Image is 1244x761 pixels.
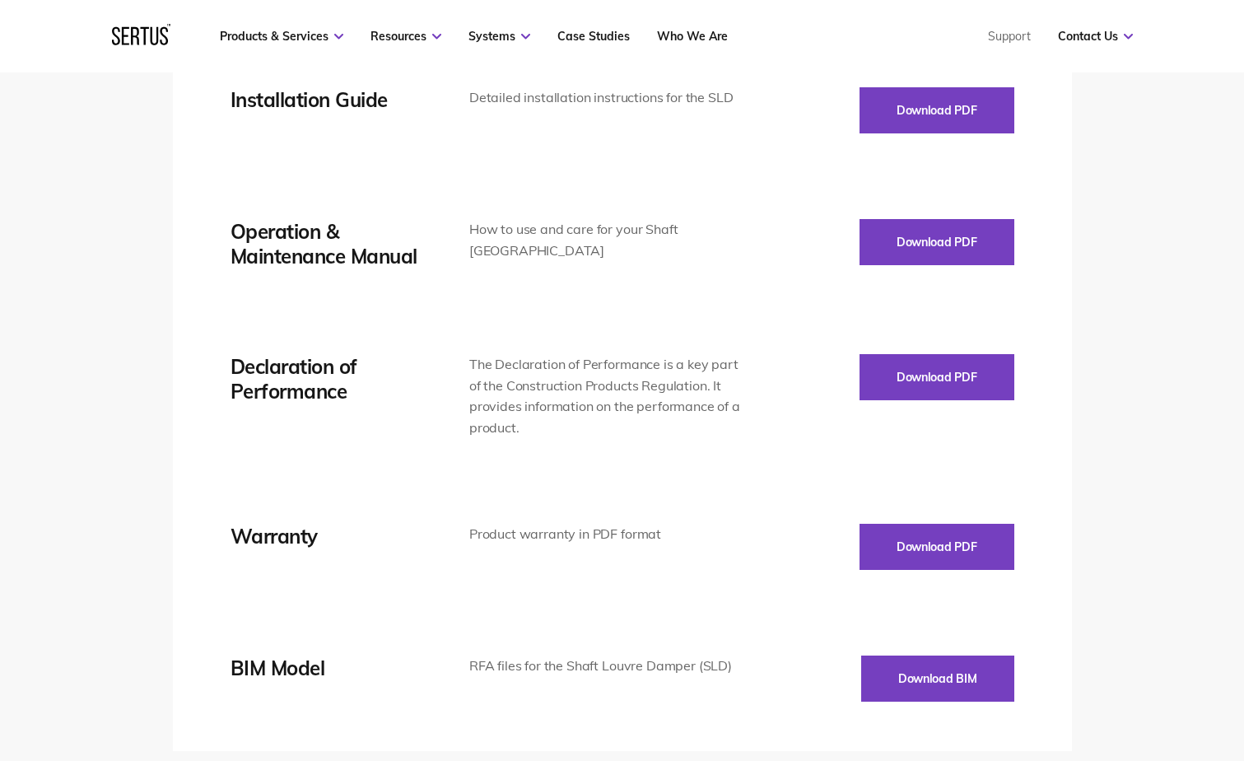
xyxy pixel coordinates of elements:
[860,219,1014,265] button: Download PDF
[469,656,742,677] div: RFA files for the Shaft Louvre Damper (SLD)
[860,524,1014,570] button: Download PDF
[231,354,420,404] div: Declaration of Performance
[469,354,742,438] div: The Declaration of Performance is a key part of the Construction Products Regulation. It provides...
[657,29,728,44] a: Who We Are
[370,29,441,44] a: Resources
[231,524,420,549] div: Warranty
[468,29,530,44] a: Systems
[469,524,742,545] div: Product warranty in PDF format
[220,29,343,44] a: Products & Services
[948,570,1244,761] iframe: Chat Widget
[231,87,420,112] div: Installation Guide
[861,656,1014,702] button: Download BIM
[557,29,630,44] a: Case Studies
[860,87,1014,133] button: Download PDF
[988,29,1031,44] a: Support
[469,87,742,109] div: Detailed installation instructions for the SLD
[1058,29,1133,44] a: Contact Us
[231,219,420,268] div: Operation & Maintenance Manual
[860,354,1014,400] button: Download PDF
[231,656,420,680] div: BIM Model
[469,219,742,261] div: How to use and care for your Shaft [GEOGRAPHIC_DATA]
